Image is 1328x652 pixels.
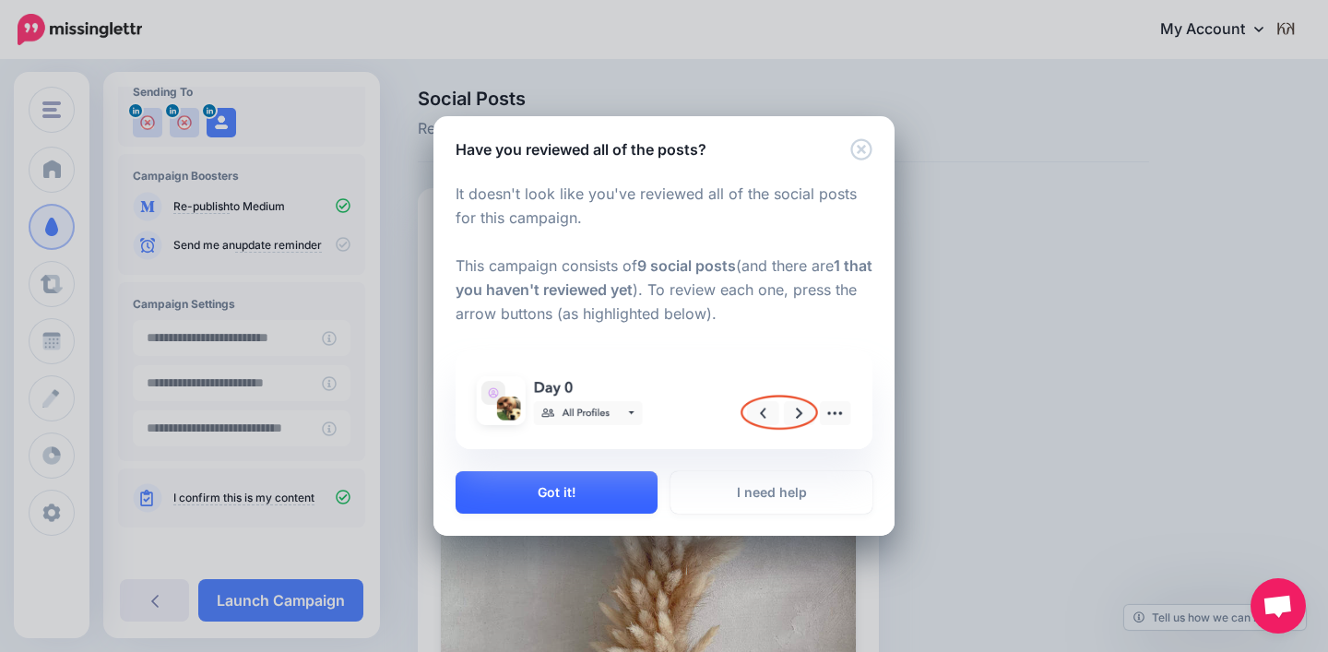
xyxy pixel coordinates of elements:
button: Close [850,138,872,161]
b: 1 that you haven't reviewed yet [456,256,872,299]
a: I need help [670,471,872,514]
img: campaign-review-cycle-through-posts.png [467,362,861,438]
h5: Have you reviewed all of the posts? [456,138,706,160]
b: 9 social posts [637,256,736,275]
p: It doesn't look like you've reviewed all of the social posts for this campaign. This campaign con... [456,183,872,350]
button: Got it! [456,471,658,514]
